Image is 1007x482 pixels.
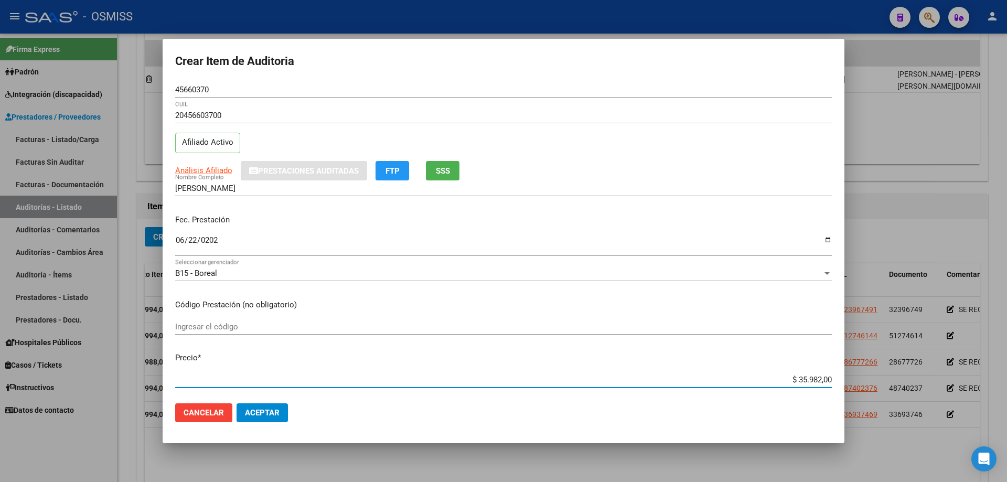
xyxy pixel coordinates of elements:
[175,214,832,226] p: Fec. Prestación
[175,403,232,422] button: Cancelar
[426,161,459,180] button: SSS
[245,408,280,417] span: Aceptar
[258,166,359,176] span: Prestaciones Auditadas
[385,166,400,176] span: FTP
[376,161,409,180] button: FTP
[175,352,832,364] p: Precio
[184,408,224,417] span: Cancelar
[175,166,232,175] span: Análisis Afiliado
[175,133,240,153] p: Afiliado Activo
[175,269,217,278] span: B15 - Boreal
[241,161,367,180] button: Prestaciones Auditadas
[175,299,832,311] p: Código Prestación (no obligatorio)
[237,403,288,422] button: Aceptar
[971,446,997,472] div: Open Intercom Messenger
[175,51,832,71] h2: Crear Item de Auditoria
[436,166,450,176] span: SSS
